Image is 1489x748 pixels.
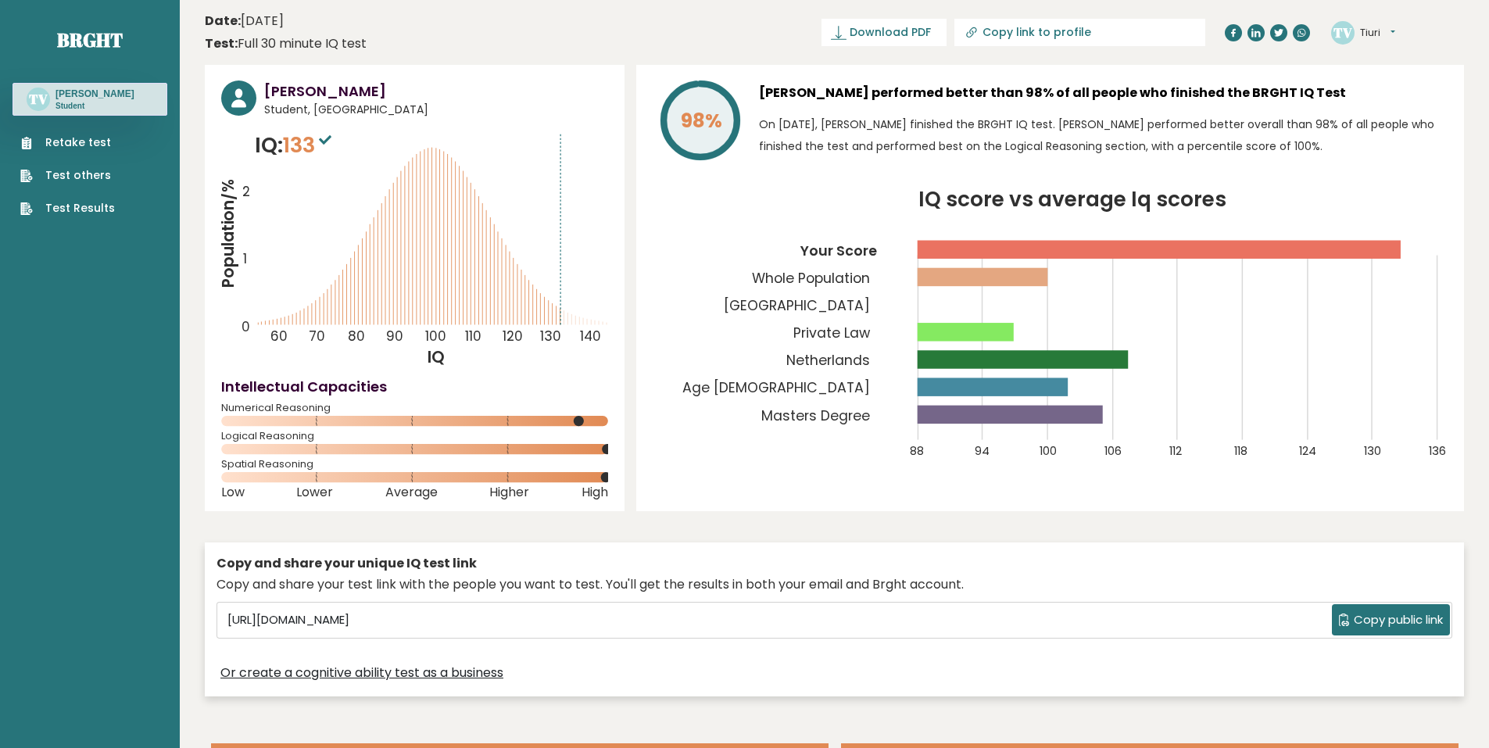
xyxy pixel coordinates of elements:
[975,443,990,459] tspan: 94
[57,27,123,52] a: Brght
[910,443,924,459] tspan: 88
[283,131,335,159] span: 133
[243,249,247,268] tspan: 1
[205,12,284,30] time: [DATE]
[1235,443,1248,459] tspan: 118
[217,179,239,288] tspan: Population/%
[270,327,288,345] tspan: 60
[793,324,871,342] tspan: Private Law
[217,575,1452,594] div: Copy and share your test link with the people you want to test. You'll get the results in both yo...
[1170,443,1183,459] tspan: 112
[20,134,115,151] a: Retake test
[465,327,481,345] tspan: 110
[255,130,335,161] p: IQ:
[205,34,367,53] div: Full 30 minute IQ test
[541,327,562,345] tspan: 130
[918,184,1226,213] tspan: IQ score vs average Iq scores
[682,379,870,398] tspan: Age [DEMOGRAPHIC_DATA]
[221,433,608,439] span: Logical Reasoning
[386,327,403,345] tspan: 90
[221,461,608,467] span: Spatial Reasoning
[582,489,608,496] span: High
[242,317,250,336] tspan: 0
[296,489,333,496] span: Lower
[580,327,601,345] tspan: 140
[428,346,446,368] tspan: IQ
[264,102,608,118] span: Student, [GEOGRAPHIC_DATA]
[1333,23,1352,41] text: TV
[1354,611,1443,629] span: Copy public link
[759,81,1448,106] h3: [PERSON_NAME] performed better than 98% of all people who finished the BRGHT IQ Test
[242,183,250,202] tspan: 2
[221,376,608,397] h4: Intellectual Capacities
[55,101,134,112] p: Student
[1430,443,1447,459] tspan: 136
[425,327,446,345] tspan: 100
[821,19,947,46] a: Download PDF
[752,269,870,288] tspan: Whole Population
[850,24,931,41] span: Download PDF
[1360,25,1395,41] button: Tiuri
[29,90,48,108] text: TV
[724,296,870,315] tspan: [GEOGRAPHIC_DATA]
[55,88,134,100] h3: [PERSON_NAME]
[503,327,523,345] tspan: 120
[759,113,1448,157] p: On [DATE], [PERSON_NAME] finished the BRGHT IQ test. [PERSON_NAME] performed better overall than ...
[221,489,245,496] span: Low
[217,554,1452,573] div: Copy and share your unique IQ test link
[220,664,503,682] a: Or create a cognitive ability test as a business
[205,34,238,52] b: Test:
[309,327,325,345] tspan: 70
[1300,443,1317,459] tspan: 124
[348,327,365,345] tspan: 80
[221,405,608,411] span: Numerical Reasoning
[264,81,608,102] h3: [PERSON_NAME]
[1040,443,1057,459] tspan: 100
[489,489,529,496] span: Higher
[1365,443,1382,459] tspan: 130
[1104,443,1122,459] tspan: 106
[786,352,870,370] tspan: Netherlands
[1332,604,1450,635] button: Copy public link
[20,200,115,217] a: Test Results
[761,406,870,425] tspan: Masters Degree
[800,242,877,260] tspan: Your Score
[205,12,241,30] b: Date:
[681,107,722,134] tspan: 98%
[385,489,438,496] span: Average
[20,167,115,184] a: Test others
